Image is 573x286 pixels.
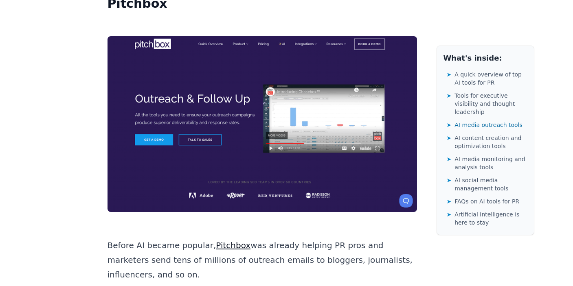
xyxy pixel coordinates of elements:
[447,175,527,194] a: ➤AI social media management tools
[447,196,527,207] a: ➤FAQs on AI tools for PR
[447,209,527,228] a: ➤Artificial Intelligence is here to stay
[447,155,452,163] span: ➤
[454,121,523,129] span: AI media outreach tools
[108,238,417,282] p: Before AI became popular, was already helping PR pros and marketers send tens of millions of outr...
[447,70,452,79] span: ➤
[447,197,452,205] span: ➤
[454,70,527,87] span: A quick overview of top AI tools for PR
[447,121,452,129] span: ➤
[454,197,519,205] span: FAQs on AI tools for PR
[447,92,452,100] span: ➤
[447,153,527,173] a: ➤AI media monitoring and analysis tools
[447,176,452,184] span: ➤
[216,240,250,250] a: Pitchbox
[447,90,527,118] a: ➤Tools for executive visibility and thought leadership
[443,52,527,64] h2: What's inside:
[454,134,527,150] span: AI content creation and optimization tools
[454,210,527,227] span: Artificial Intelligence is here to stay
[454,155,527,171] span: AI media monitoring and analysis tools
[454,92,527,116] span: Tools for executive visibility and thought leadership
[447,134,452,142] span: ➤
[447,69,527,88] a: ➤A quick overview of top AI tools for PR
[447,132,527,152] a: ➤AI content creation and optimization tools
[447,119,527,131] a: ➤AI media outreach tools
[454,176,527,192] span: AI social media management tools
[108,36,417,212] img: pitchbox.png
[447,210,452,218] span: ➤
